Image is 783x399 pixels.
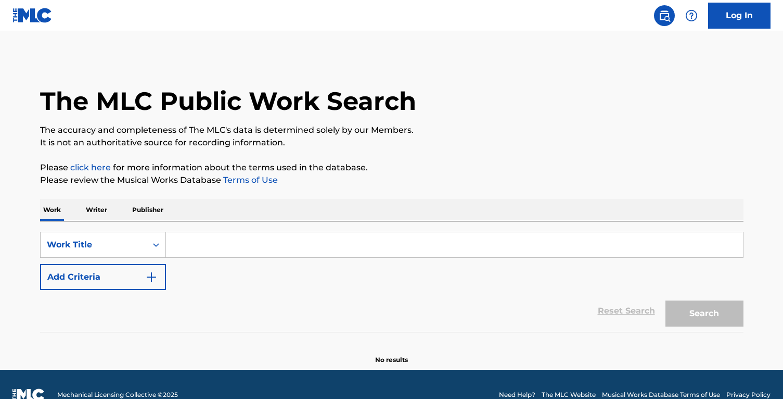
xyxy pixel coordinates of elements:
p: Work [40,199,64,221]
img: 9d2ae6d4665cec9f34b9.svg [145,271,158,283]
iframe: Chat Widget [731,349,783,399]
h1: The MLC Public Work Search [40,85,416,117]
form: Search Form [40,232,743,332]
p: Please review the Musical Works Database [40,174,743,186]
p: Writer [83,199,110,221]
button: Add Criteria [40,264,166,290]
img: help [685,9,698,22]
a: Terms of Use [221,175,278,185]
a: Public Search [654,5,675,26]
p: Please for more information about the terms used in the database. [40,161,743,174]
a: click here [70,163,111,172]
div: Work Title [47,239,140,251]
a: Log In [708,3,771,29]
p: The accuracy and completeness of The MLC's data is determined solely by our Members. [40,124,743,136]
p: Publisher [129,199,166,221]
div: Help [681,5,702,26]
img: MLC Logo [12,8,53,23]
p: No results [375,343,408,365]
img: search [658,9,671,22]
p: It is not an authoritative source for recording information. [40,136,743,149]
